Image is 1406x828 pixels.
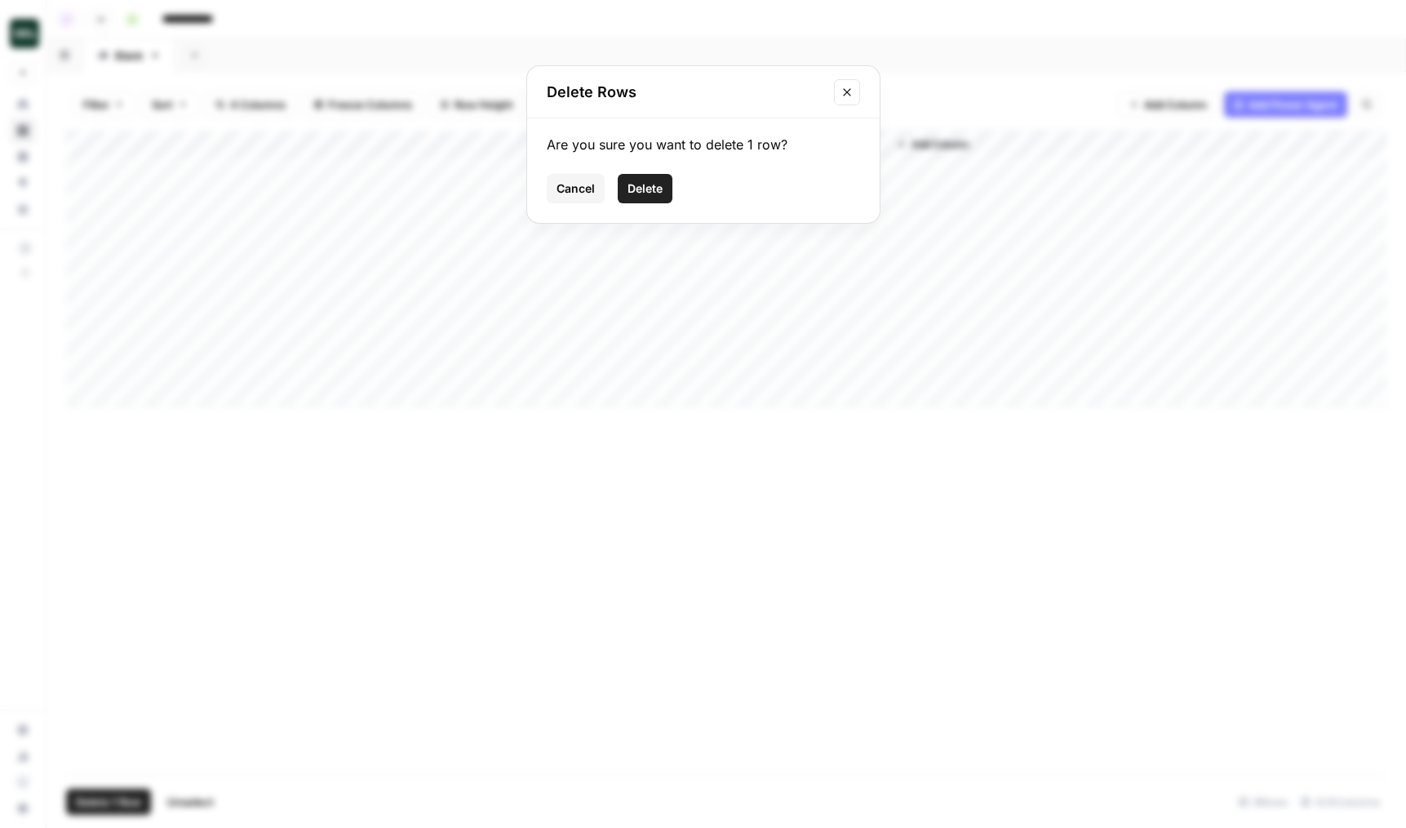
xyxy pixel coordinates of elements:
button: Delete [618,174,672,203]
div: Are you sure you want to delete 1 row? [547,135,860,154]
h2: Delete Rows [547,81,824,104]
button: Close modal [834,79,860,105]
button: Cancel [547,174,605,203]
span: Cancel [557,180,595,197]
span: Delete [628,180,663,197]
